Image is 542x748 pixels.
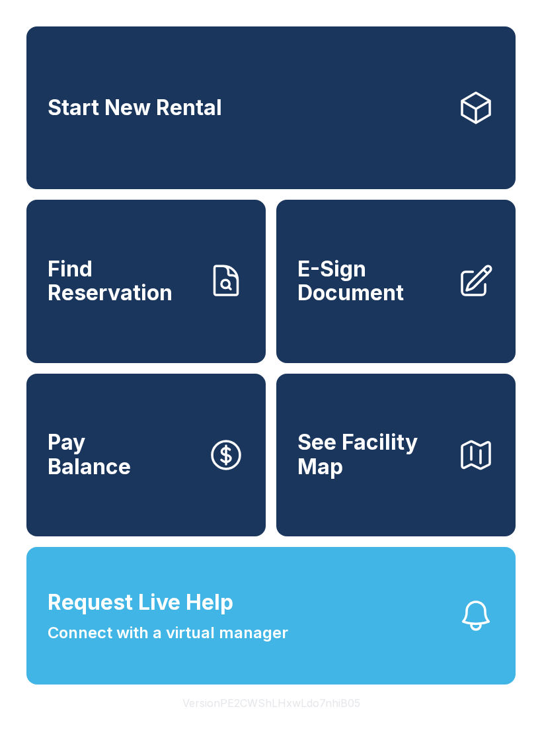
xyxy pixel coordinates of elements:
button: VersionPE2CWShLHxwLdo7nhiB05 [172,685,371,722]
span: E-Sign Document [297,257,447,306]
button: Request Live HelpConnect with a virtual manager [26,547,516,685]
span: Pay Balance [48,431,131,479]
span: Start New Rental [48,96,222,120]
button: See Facility Map [276,374,516,536]
span: Request Live Help [48,587,233,618]
a: Find Reservation [26,200,266,362]
span: Connect with a virtual manager [48,621,288,645]
a: Start New Rental [26,26,516,189]
a: E-Sign Document [276,200,516,362]
span: See Facility Map [297,431,447,479]
a: PayBalance [26,374,266,536]
span: Find Reservation [48,257,197,306]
